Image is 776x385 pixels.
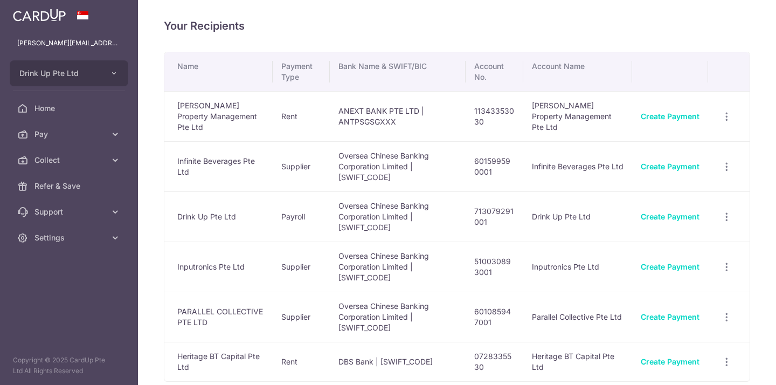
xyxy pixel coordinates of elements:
td: Oversea Chinese Banking Corporation Limited | [SWIFT_CODE] [330,292,466,342]
td: [PERSON_NAME] Property Management Pte Ltd [523,91,632,141]
td: Oversea Chinese Banking Corporation Limited | [SWIFT_CODE] [330,191,466,242]
a: Create Payment [641,357,699,366]
td: Oversea Chinese Banking Corporation Limited | [SWIFT_CODE] [330,242,466,292]
td: Payroll [273,191,330,242]
td: 601085947001 [466,292,523,342]
td: PARALLEL COLLECTIVE PTE LTD [164,292,273,342]
span: Settings [34,232,106,243]
th: Account No. [466,52,523,91]
td: Supplier [273,292,330,342]
span: Collect [34,155,106,166]
td: [PERSON_NAME] Property Management Pte Ltd [164,91,273,141]
td: 0728335530 [466,342,523,381]
span: Home [34,103,106,114]
a: Create Payment [641,112,699,121]
a: Create Payment [641,262,699,271]
h4: Your Recipients [164,17,750,35]
td: Rent [273,342,330,381]
td: Heritage BT Capital Pte Ltd [523,342,632,381]
th: Payment Type [273,52,330,91]
button: Drink Up Pte Ltd [10,60,128,86]
span: Pay [34,129,106,140]
td: Heritage BT Capital Pte Ltd [164,342,273,381]
span: Refer & Save [34,181,106,191]
a: Create Payment [641,212,699,221]
td: Drink Up Pte Ltd [523,191,632,242]
td: 713079291001 [466,191,523,242]
th: Account Name [523,52,632,91]
td: 601599590001 [466,141,523,191]
a: Create Payment [641,162,699,171]
span: Support [34,207,106,217]
iframe: Opens a widget where you can find more information [706,353,765,380]
td: Infinite Beverages Pte Ltd [164,141,273,191]
td: Parallel Collective Pte Ltd [523,292,632,342]
p: [PERSON_NAME][EMAIL_ADDRESS][DOMAIN_NAME] [17,38,121,49]
th: Bank Name & SWIFT/BIC [330,52,466,91]
td: Infinite Beverages Pte Ltd [523,141,632,191]
td: ANEXT BANK PTE LTD | ANTPSGSGXXX [330,91,466,141]
td: DBS Bank | [SWIFT_CODE] [330,342,466,381]
span: Drink Up Pte Ltd [19,68,99,79]
td: Oversea Chinese Banking Corporation Limited | [SWIFT_CODE] [330,141,466,191]
td: Supplier [273,242,330,292]
td: Drink Up Pte Ltd [164,191,273,242]
a: Create Payment [641,312,699,321]
th: Name [164,52,273,91]
td: Supplier [273,141,330,191]
td: Inputronics Pte Ltd [164,242,273,292]
td: Inputronics Pte Ltd [523,242,632,292]
td: 11343353030 [466,91,523,141]
td: 510030893001 [466,242,523,292]
img: CardUp [13,9,66,22]
td: Rent [273,91,330,141]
